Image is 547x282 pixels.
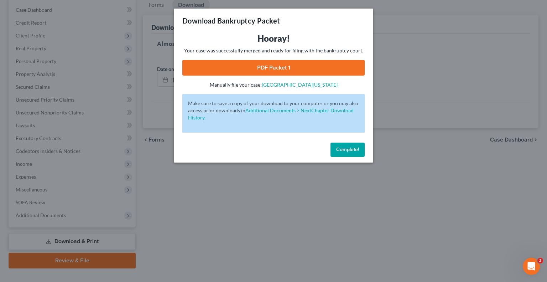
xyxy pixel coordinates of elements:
h3: Download Bankruptcy Packet [182,16,280,26]
h3: Hooray! [182,33,365,44]
p: Your case was successfully merged and ready for filing with the bankruptcy court. [182,47,365,54]
a: PDF Packet 1 [182,60,365,76]
p: Make sure to save a copy of your download to your computer or you may also access prior downloads in [188,100,359,121]
a: [GEOGRAPHIC_DATA][US_STATE] [262,82,338,88]
a: Additional Documents > NextChapter Download History. [188,107,354,121]
span: 3 [537,258,543,263]
iframe: Intercom live chat [523,258,540,275]
span: Complete! [336,147,359,153]
button: Complete! [330,143,365,157]
p: Manually file your case: [182,81,365,88]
